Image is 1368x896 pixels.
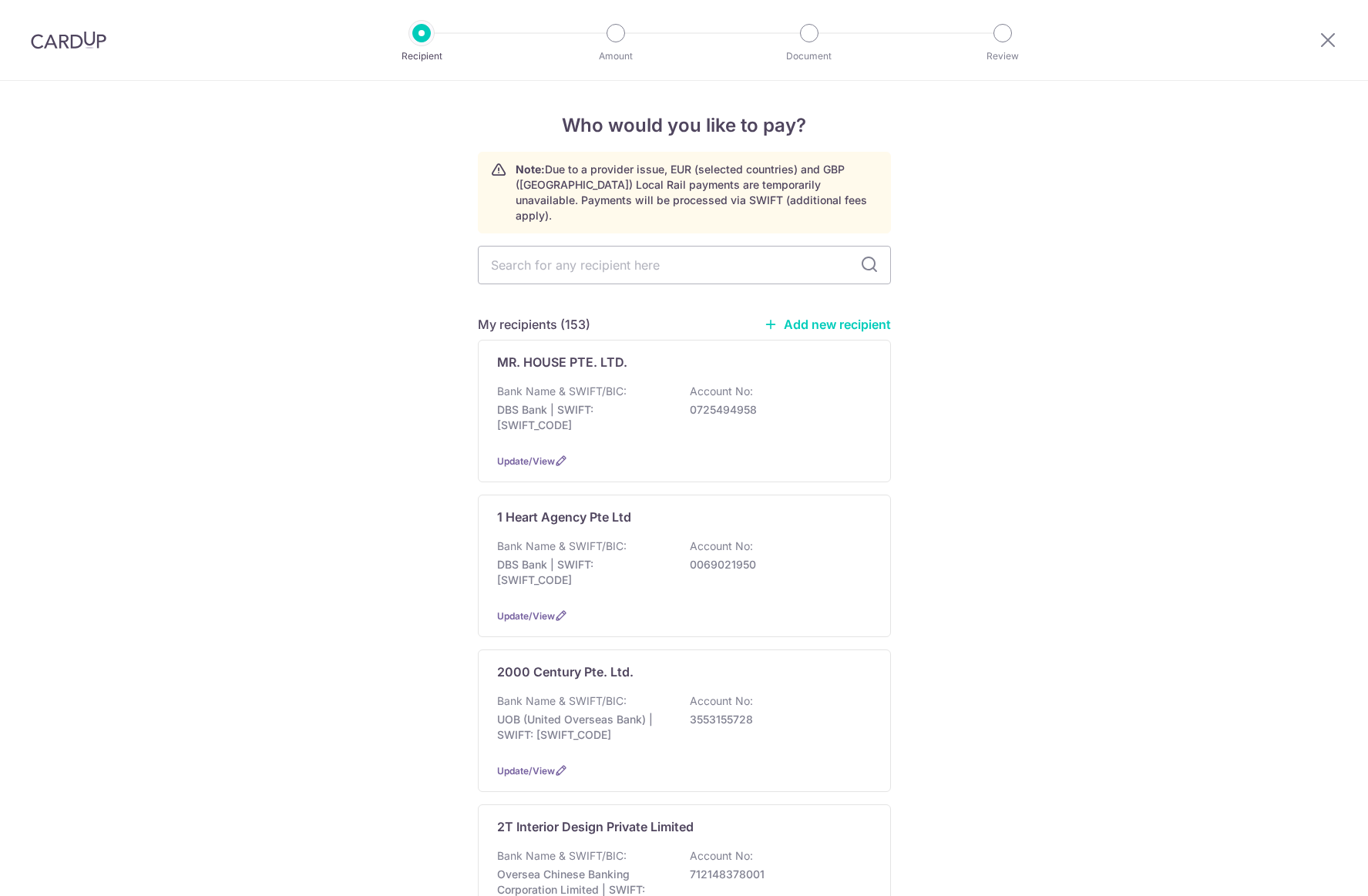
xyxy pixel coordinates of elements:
[497,817,694,836] p: 2T Interior Design Private Limited
[690,712,862,727] p: 3553155728
[764,317,891,332] a: Add new recipient
[690,384,753,399] p: Account No:
[690,402,862,418] p: 0725494958
[497,539,627,554] p: Bank Name & SWIFT/BIC:
[497,557,670,588] p: DBS Bank | SWIFT: [SWIFT_CODE]
[516,163,545,176] strong: Note:
[497,455,555,467] a: Update/View
[497,693,627,709] p: Bank Name & SWIFT/BIC:
[365,49,479,64] p: Recipient
[690,693,753,709] p: Account No:
[690,848,753,864] p: Account No:
[31,31,106,49] img: CardUp
[497,353,627,371] p: MR. HOUSE PTE. LTD.
[752,49,866,64] p: Document
[497,663,634,681] p: 2000 Century Pte. Ltd.
[497,402,670,433] p: DBS Bank | SWIFT: [SWIFT_CODE]
[478,112,891,139] h4: Who would you like to pay?
[478,246,891,284] input: Search for any recipient here
[497,610,555,622] a: Update/View
[690,557,862,572] p: 0069021950
[497,712,670,743] p: UOB (United Overseas Bank) | SWIFT: [SWIFT_CODE]
[1269,850,1353,888] iframe: Opens a widget where you can find more information
[690,539,753,554] p: Account No:
[478,315,590,334] h5: My recipients (153)
[559,49,673,64] p: Amount
[690,867,862,882] p: 712148378001
[497,508,631,526] p: 1 Heart Agency Pte Ltd
[946,49,1060,64] p: Review
[516,162,878,223] p: Due to a provider issue, EUR (selected countries) and GBP ([GEOGRAPHIC_DATA]) Local Rail payments...
[497,765,555,777] a: Update/View
[497,384,627,399] p: Bank Name & SWIFT/BIC:
[497,848,627,864] p: Bank Name & SWIFT/BIC:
